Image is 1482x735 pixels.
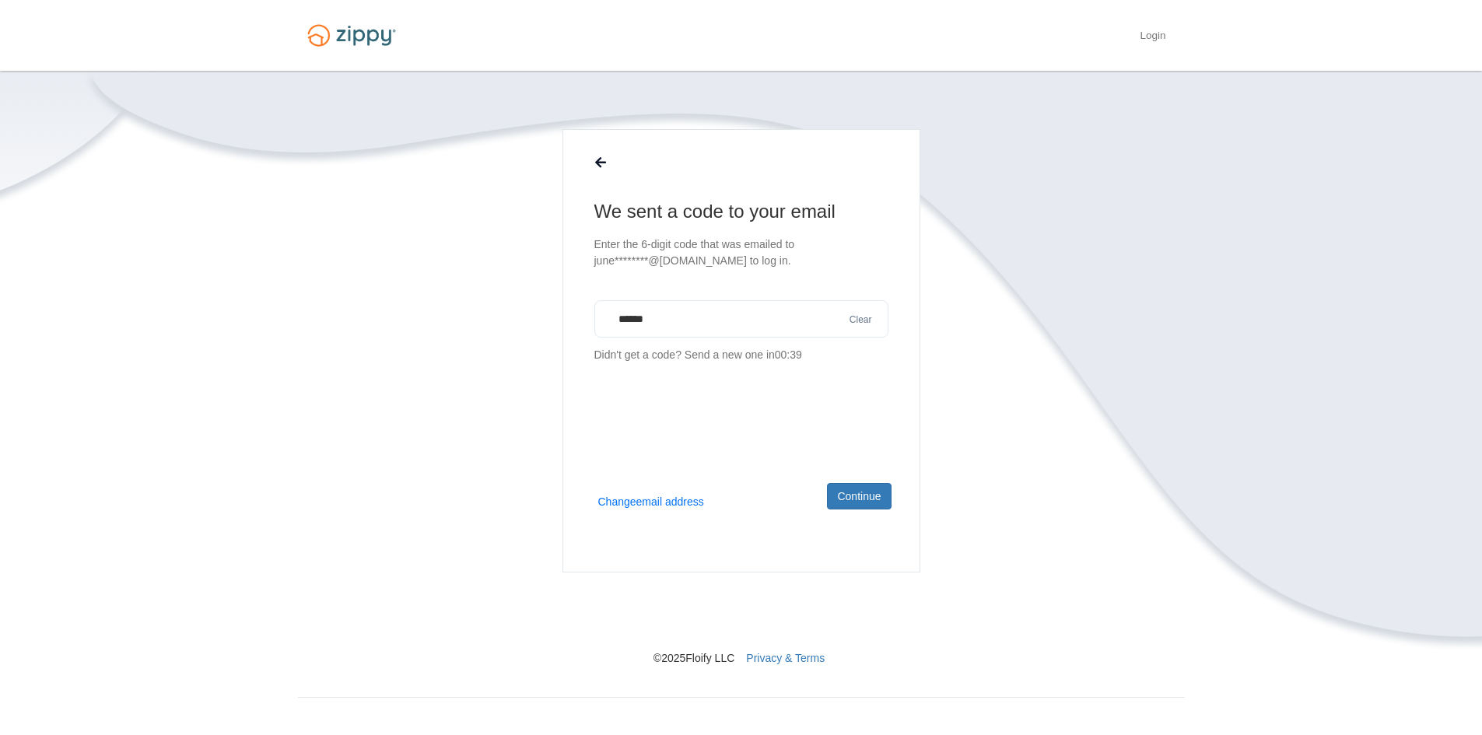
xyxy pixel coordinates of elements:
[594,347,888,363] p: Didn't get a code?
[298,572,1185,666] nav: © 2025 Floify LLC
[594,199,888,224] h1: We sent a code to your email
[746,652,825,664] a: Privacy & Terms
[845,313,877,327] button: Clear
[598,494,704,509] button: Changeemail address
[827,483,891,509] button: Continue
[685,348,802,361] span: Send a new one in 00:39
[1140,30,1165,45] a: Login
[298,17,405,54] img: Logo
[594,236,888,269] p: Enter the 6-digit code that was emailed to june********@[DOMAIN_NAME] to log in.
